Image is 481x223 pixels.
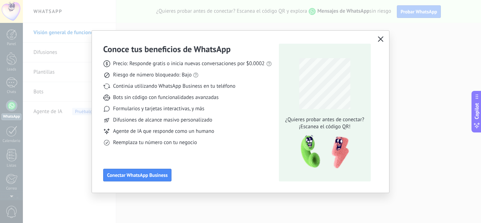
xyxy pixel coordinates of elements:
span: ¡Escanea el código QR! [283,123,366,130]
button: Conectar WhatsApp Business [103,169,171,181]
span: Continúa utilizando WhatsApp Business en tu teléfono [113,83,235,90]
h3: Conoce tus beneficios de WhatsApp [103,44,231,55]
span: Copilot [473,103,480,119]
span: Precio: Responde gratis o inicia nuevas conversaciones por $0.0002 [113,60,265,67]
span: Conectar WhatsApp Business [107,173,168,178]
span: Reemplaza tu número con tu negocio [113,139,197,146]
span: ¿Quieres probar antes de conectar? [283,116,366,123]
span: Bots sin código con funcionalidades avanzadas [113,94,219,101]
img: qr-pic-1x.png [295,133,350,171]
span: Difusiones de alcance masivo personalizado [113,117,212,124]
span: Agente de IA que responde como un humano [113,128,214,135]
span: Riesgo de número bloqueado: Bajo [113,72,192,79]
span: Formularios y tarjetas interactivas, y más [113,105,204,112]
